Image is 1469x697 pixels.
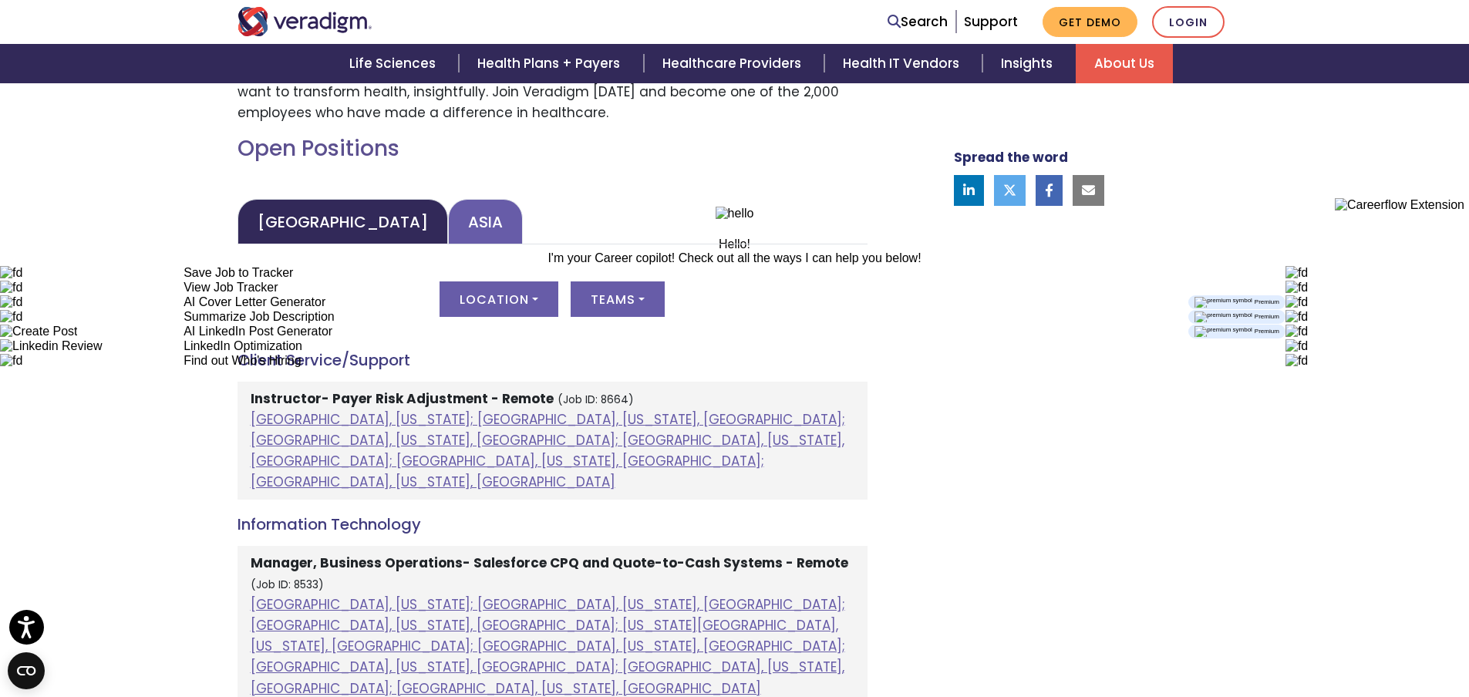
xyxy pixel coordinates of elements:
[1152,6,1225,38] a: Login
[824,44,982,83] a: Health IT Vendors
[888,12,948,32] a: Search
[238,515,868,534] h4: Information Technology
[558,392,634,407] small: (Job ID: 8664)
[1043,7,1137,37] a: Get Demo
[238,351,868,369] h4: Client Service/Support
[644,44,824,83] a: Healthcare Providers
[238,199,448,244] a: [GEOGRAPHIC_DATA]
[440,281,558,317] button: Location
[251,410,845,492] a: [GEOGRAPHIC_DATA], [US_STATE]; [GEOGRAPHIC_DATA], [US_STATE], [GEOGRAPHIC_DATA]; [GEOGRAPHIC_DATA...
[251,554,848,572] strong: Manager, Business Operations- Salesforce CPQ and Quote-to-Cash Systems - Remote
[251,389,554,408] strong: Instructor- Payer Risk Adjustment - Remote
[954,148,1068,167] strong: Spread the word
[459,44,643,83] a: Health Plans + Payers
[251,577,324,592] small: (Job ID: 8533)
[571,281,665,317] button: Teams
[1076,44,1173,83] a: About Us
[982,44,1076,83] a: Insights
[331,44,459,83] a: Life Sciences
[238,136,868,162] h2: Open Positions
[964,12,1018,31] a: Support
[8,652,45,689] button: Open CMP widget
[448,199,523,244] a: Asia
[238,7,372,36] img: Veradigm logo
